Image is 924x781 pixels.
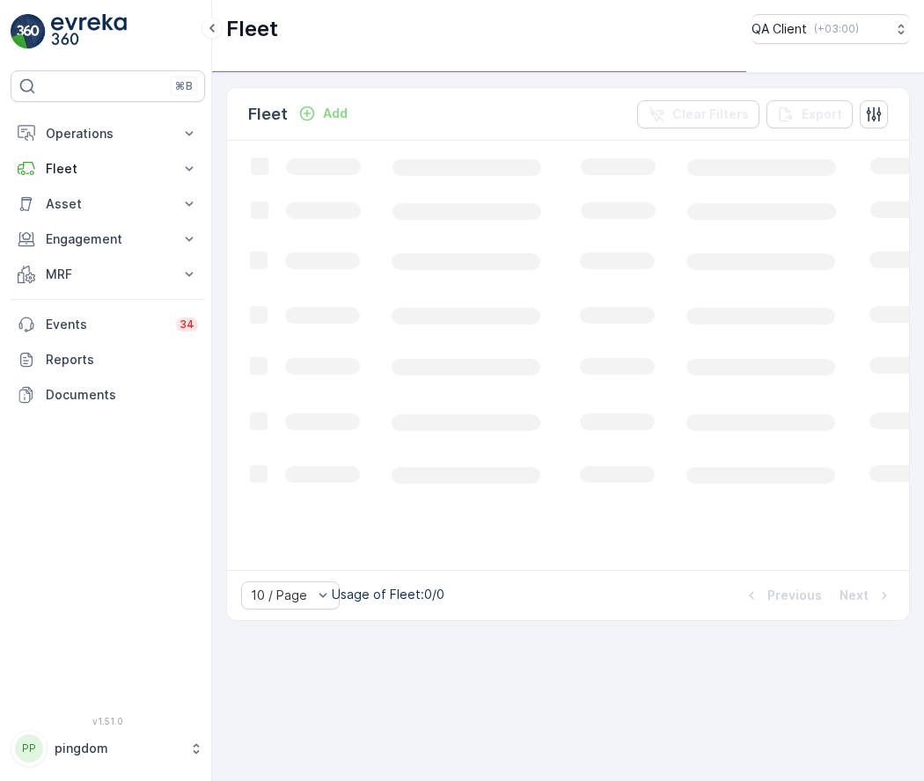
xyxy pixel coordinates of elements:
[175,79,193,93] p: ⌘B
[46,160,170,178] p: Fleet
[11,14,46,49] img: logo
[11,116,205,151] button: Operations
[11,377,205,412] a: Documents
[838,585,895,606] button: Next
[814,22,859,36] p: ( +03:00 )
[672,106,749,123] p: Clear Filters
[226,15,278,43] p: Fleet
[840,587,869,604] p: Next
[46,195,170,213] p: Asset
[11,307,205,342] a: Events34
[11,257,205,292] button: MRF
[15,734,43,763] div: PP
[180,318,194,332] p: 34
[11,342,205,377] a: Reports
[637,100,759,128] button: Clear Filters
[332,586,444,603] p: Usage of Fleet : 0/0
[11,186,205,222] button: Asset
[766,100,853,128] button: Export
[291,103,355,124] button: Add
[752,20,807,38] p: QA Client
[46,266,170,283] p: MRF
[752,14,910,44] button: QA Client(+03:00)
[248,102,288,127] p: Fleet
[11,716,205,726] span: v 1.51.0
[46,316,165,333] p: Events
[323,105,348,122] p: Add
[46,351,198,369] p: Reports
[46,230,170,248] p: Engagement
[802,106,842,123] p: Export
[741,585,824,606] button: Previous
[46,386,198,404] p: Documents
[55,740,180,757] p: pingdom
[767,587,822,604] p: Previous
[11,730,205,767] button: PPpingdom
[11,151,205,186] button: Fleet
[11,222,205,257] button: Engagement
[51,14,127,49] img: logo_light-DOdMpM7g.png
[46,125,170,142] p: Operations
